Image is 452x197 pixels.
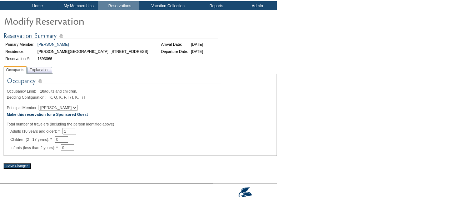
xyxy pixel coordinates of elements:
[16,1,57,10] td: Home
[28,66,51,74] span: Explanation
[190,41,204,48] td: [DATE]
[7,77,221,89] img: Occupancy
[7,89,39,93] span: Occupancy Limit:
[4,48,36,55] td: Residence:
[10,146,61,150] span: Infants (less than 2 years): *
[7,89,274,93] div: adults and children.
[190,48,204,55] td: [DATE]
[4,31,218,40] img: Reservation Summary
[98,1,139,10] td: Reservations
[195,1,236,10] td: Reports
[5,66,26,74] span: Occupants
[139,1,195,10] td: Vacation Collection
[7,112,88,117] a: Make this reservation for a Sponsored Guest
[10,137,55,142] span: Children (2 - 17 years): *
[38,42,69,46] a: [PERSON_NAME]
[36,55,149,62] td: 1693066
[160,48,189,55] td: Departure Date:
[7,95,48,99] span: Bedding Configuration:
[7,122,274,126] div: Total number of travelers (including the person identified above)
[57,1,98,10] td: My Memberships
[4,14,146,28] img: Modify Reservation
[160,41,189,48] td: Arrival Date:
[236,1,277,10] td: Admin
[4,163,31,169] input: Save Changes
[49,95,85,99] span: K, Q, K, F, T/T, K, T/T
[4,41,36,48] td: Primary Member:
[40,89,44,93] span: 10
[10,129,63,133] span: Adults (18 years and older): *
[4,55,36,62] td: Reservation #:
[7,105,38,110] span: Principal Member:
[36,48,149,55] td: [PERSON_NAME][GEOGRAPHIC_DATA], [STREET_ADDRESS]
